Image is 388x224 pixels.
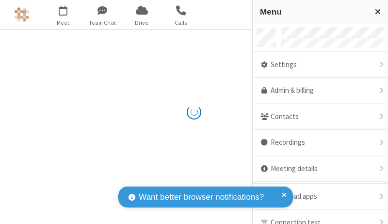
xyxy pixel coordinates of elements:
span: Want better browser notifications? [139,191,264,204]
img: Astra [15,7,29,22]
span: Drive [124,18,160,27]
span: Calls [163,18,199,27]
h3: Menu [260,7,366,17]
div: Recordings [253,130,388,156]
span: Team Chat [84,18,121,27]
div: Download apps [253,184,388,210]
div: Contacts [253,104,388,130]
span: Meet [45,18,81,27]
iframe: Chat [364,199,381,217]
div: Settings [253,52,388,78]
a: Admin & billing [253,78,388,104]
div: Meeting details [253,156,388,182]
